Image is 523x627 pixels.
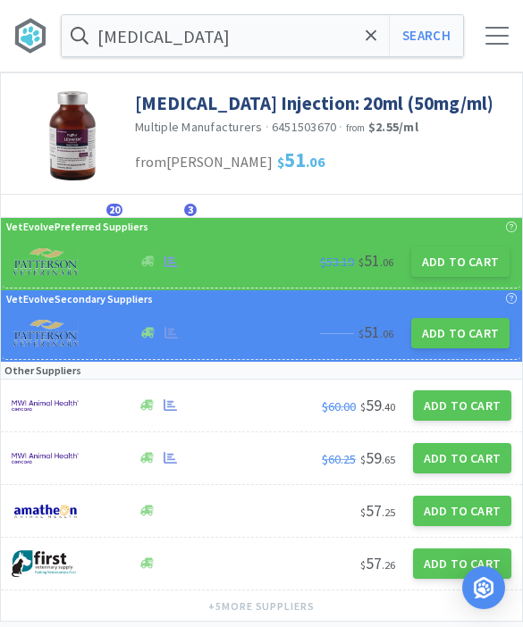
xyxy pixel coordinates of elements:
[380,255,393,269] span: . 06
[320,325,354,341] span: $53.19
[12,497,79,524] img: 3331a67d23dc422aa21b1ec98afbf632_11.png
[413,496,511,526] button: Add to Cart
[272,119,337,135] span: 6451503670
[12,550,79,577] img: 67d67680309e4a0bb49a5ff0391dcc42_6.png
[12,392,79,419] img: f6b2451649754179b5b4e0c70c3f7cb0_2.png
[360,447,395,468] span: 59
[360,553,395,573] span: 57
[413,443,511,473] button: Add to Cart
[106,204,122,216] span: 20
[413,548,511,579] button: Add to Cart
[360,558,366,572] span: $
[266,119,269,135] span: ·
[389,15,463,56] button: Search
[184,204,197,216] span: 3
[28,91,117,180] img: e9d2a469c2b744368733453c1b69bc83_476086.jpeg
[413,390,511,421] button: Add to Cart
[359,322,393,342] span: 51
[12,445,79,472] img: f6b2451649754179b5b4e0c70c3f7cb0_2.png
[411,318,510,348] button: Add to Cart
[13,320,80,347] img: f5e969b455434c6296c6d81ef179fa71_3.png
[13,248,80,275] img: f5e969b455434c6296c6d81ef179fa71_3.png
[359,255,364,269] span: $
[359,327,364,340] span: $
[4,362,81,379] p: Other Suppliers
[382,400,395,414] span: . 40
[322,451,356,467] span: $60.25
[346,121,366,134] span: from
[306,153,325,171] span: . 06
[360,453,366,466] span: $
[368,119,418,135] strong: $2.55 / ml
[360,400,366,414] span: $
[6,290,153,307] p: VetEvolve Secondary Suppliers
[339,119,342,135] span: ·
[322,398,356,414] span: $60.00
[360,506,366,519] span: $
[6,218,148,235] p: VetEvolve Preferred Suppliers
[135,119,263,135] a: Multiple Manufacturers
[382,453,395,466] span: . 65
[62,15,463,56] input: Search by item, sku, manufacturer, ingredient, size...
[411,247,510,277] button: Add to Cart
[382,506,395,519] span: . 25
[320,254,354,270] span: $53.19
[135,153,273,171] span: from [PERSON_NAME]
[380,327,393,340] span: . 06
[382,558,395,572] span: . 26
[135,91,493,115] a: [MEDICAL_DATA] Injection: 20ml (50mg/ml)
[462,566,505,609] div: Open Intercom Messenger
[360,500,395,521] span: 57
[359,250,393,271] span: 51
[277,153,284,171] span: $
[199,594,324,619] button: +5more suppliers
[360,395,395,415] span: 59
[277,146,325,172] span: 51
